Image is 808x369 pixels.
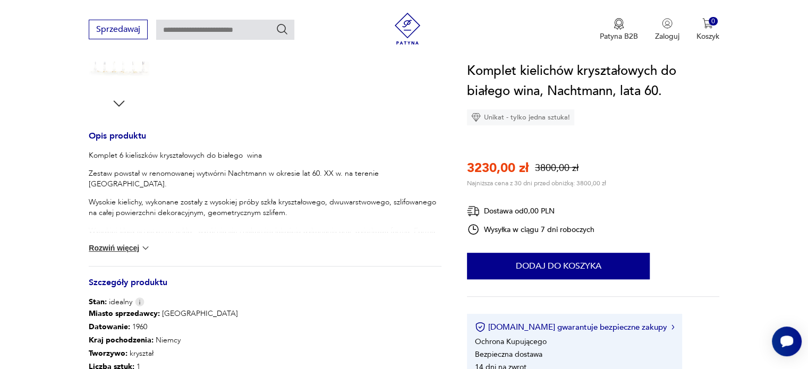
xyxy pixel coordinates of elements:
h3: Szczegóły produktu [89,279,441,297]
p: 1960 [89,321,238,334]
button: Zaloguj [655,18,679,41]
p: Zestaw powstał w renomowanej wytwórni Nachtmann w okresie lat 60. XX w. na terenie [GEOGRAPHIC_DA... [89,168,441,190]
img: Ikona koszyka [702,18,713,29]
button: Szukaj [276,23,288,36]
p: Najniższa cena z 30 dni przed obniżką: 3800,00 zł [467,179,606,187]
img: Ikonka użytkownika [662,18,673,29]
p: kryształ [89,347,238,361]
li: Bezpieczna dostawa [475,349,542,359]
b: Stan: [89,297,107,307]
button: Patyna B2B [600,18,638,41]
img: chevron down [140,243,151,253]
button: 0Koszyk [696,18,719,41]
span: idealny [89,297,132,307]
a: Ikona medaluPatyna B2B [600,18,638,41]
img: Ikona certyfikatu [475,322,486,332]
p: Wysokiej klasy artystyczne szkło, wyróżnia się znakomitą jakością wykonania oraz wyjątkowa formą.... [89,226,441,247]
p: 3230,00 zł [467,159,529,177]
img: Ikona dostawy [467,204,480,218]
div: Unikat - tylko jedna sztuka! [467,109,574,125]
b: Tworzywo : [89,348,127,358]
button: Sprzedawaj [89,20,148,39]
p: Niemcy [89,334,238,347]
p: Zaloguj [655,31,679,41]
p: Wysokie kielichy, wykonane zostały z wysokiej próby szkła kryształowego, dwuwarstwowego, szlifowa... [89,197,441,218]
img: Patyna - sklep z meblami i dekoracjami vintage [392,13,423,45]
div: Wysyłka w ciągu 7 dni roboczych [467,223,594,236]
b: Miasto sprzedawcy : [89,308,160,319]
h3: Opis produktu [89,133,441,150]
b: Datowanie : [89,322,130,332]
img: Ikona diamentu [471,113,481,122]
p: 3800,00 zł [535,161,579,175]
button: [DOMAIN_NAME] gwarantuje bezpieczne zakupy [475,322,674,332]
img: Info icon [135,297,144,306]
div: Dostawa od 0,00 PLN [467,204,594,218]
h1: Komplet kielichów kryształowych do białego wina, Nachtmann, lata 60. [467,61,719,101]
button: Rozwiń więcej [89,243,150,253]
a: Sprzedawaj [89,27,148,34]
b: Kraj pochodzenia : [89,335,154,345]
iframe: Smartsupp widget button [772,327,802,356]
p: Koszyk [696,31,719,41]
p: Patyna B2B [600,31,638,41]
div: 0 [709,17,718,26]
p: Komplet 6 kieliszków kryształowych do białego wina [89,150,441,161]
img: Ikona medalu [614,18,624,30]
img: Ikona strzałki w prawo [671,324,675,330]
p: [GEOGRAPHIC_DATA] [89,307,238,321]
li: Ochrona Kupującego [475,337,547,347]
button: Dodaj do koszyka [467,253,650,279]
